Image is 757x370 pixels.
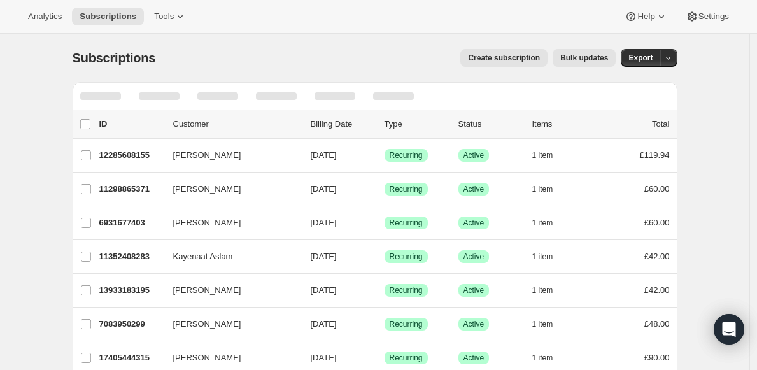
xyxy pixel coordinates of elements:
[390,285,423,295] span: Recurring
[637,11,654,22] span: Help
[532,184,553,194] span: 1 item
[173,149,241,162] span: [PERSON_NAME]
[532,353,553,363] span: 1 item
[311,118,374,131] p: Billing Date
[390,252,423,262] span: Recurring
[644,252,670,261] span: £42.00
[553,49,616,67] button: Bulk updates
[463,184,485,194] span: Active
[73,51,156,65] span: Subscriptions
[644,184,670,194] span: £60.00
[166,280,293,301] button: [PERSON_NAME]
[166,213,293,233] button: [PERSON_NAME]
[99,217,163,229] p: 6931677403
[72,8,144,25] button: Subscriptions
[99,118,163,131] p: ID
[714,314,744,345] div: Open Intercom Messenger
[678,8,737,25] button: Settings
[311,184,337,194] span: [DATE]
[532,248,567,266] button: 1 item
[173,250,233,263] span: Kayenaat Aslam
[532,218,553,228] span: 1 item
[20,8,69,25] button: Analytics
[99,281,670,299] div: 13933183195[PERSON_NAME][DATE]SuccessRecurringSuccessActive1 item£42.00
[146,8,194,25] button: Tools
[173,217,241,229] span: [PERSON_NAME]
[532,118,596,131] div: Items
[463,150,485,160] span: Active
[99,315,670,333] div: 7083950299[PERSON_NAME][DATE]SuccessRecurringSuccessActive1 item£48.00
[80,11,136,22] span: Subscriptions
[463,218,485,228] span: Active
[390,353,423,363] span: Recurring
[166,145,293,166] button: [PERSON_NAME]
[154,11,174,22] span: Tools
[463,353,485,363] span: Active
[532,150,553,160] span: 1 item
[99,118,670,131] div: IDCustomerBilling DateTypeStatusItemsTotal
[460,49,548,67] button: Create subscription
[99,349,670,367] div: 17405444315[PERSON_NAME][DATE]SuccessRecurringSuccessActive1 item£90.00
[311,252,337,261] span: [DATE]
[532,146,567,164] button: 1 item
[390,218,423,228] span: Recurring
[644,285,670,295] span: £42.00
[99,146,670,164] div: 12285608155[PERSON_NAME][DATE]SuccessRecurringSuccessActive1 item£119.94
[173,183,241,196] span: [PERSON_NAME]
[99,183,163,196] p: 11298865371
[311,319,337,329] span: [DATE]
[166,314,293,334] button: [PERSON_NAME]
[390,319,423,329] span: Recurring
[311,353,337,362] span: [DATE]
[311,218,337,227] span: [DATE]
[621,49,660,67] button: Export
[458,118,522,131] p: Status
[628,53,653,63] span: Export
[698,11,729,22] span: Settings
[166,348,293,368] button: [PERSON_NAME]
[99,248,670,266] div: 11352408283Kayenaat Aslam[DATE]SuccessRecurringSuccessActive1 item£42.00
[532,214,567,232] button: 1 item
[463,285,485,295] span: Active
[99,149,163,162] p: 12285608155
[99,318,163,331] p: 7083950299
[390,150,423,160] span: Recurring
[311,150,337,160] span: [DATE]
[532,180,567,198] button: 1 item
[28,11,62,22] span: Analytics
[652,118,669,131] p: Total
[390,184,423,194] span: Recurring
[617,8,675,25] button: Help
[99,180,670,198] div: 11298865371[PERSON_NAME][DATE]SuccessRecurringSuccessActive1 item£60.00
[173,318,241,331] span: [PERSON_NAME]
[640,150,670,160] span: £119.94
[311,285,337,295] span: [DATE]
[166,246,293,267] button: Kayenaat Aslam
[385,118,448,131] div: Type
[532,252,553,262] span: 1 item
[532,281,567,299] button: 1 item
[532,319,553,329] span: 1 item
[173,118,301,131] p: Customer
[463,319,485,329] span: Active
[99,284,163,297] p: 13933183195
[166,179,293,199] button: [PERSON_NAME]
[532,285,553,295] span: 1 item
[468,53,540,63] span: Create subscription
[644,319,670,329] span: £48.00
[99,214,670,232] div: 6931677403[PERSON_NAME][DATE]SuccessRecurringSuccessActive1 item£60.00
[644,218,670,227] span: £60.00
[532,315,567,333] button: 1 item
[644,353,670,362] span: £90.00
[532,349,567,367] button: 1 item
[463,252,485,262] span: Active
[99,352,163,364] p: 17405444315
[560,53,608,63] span: Bulk updates
[173,284,241,297] span: [PERSON_NAME]
[173,352,241,364] span: [PERSON_NAME]
[99,250,163,263] p: 11352408283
